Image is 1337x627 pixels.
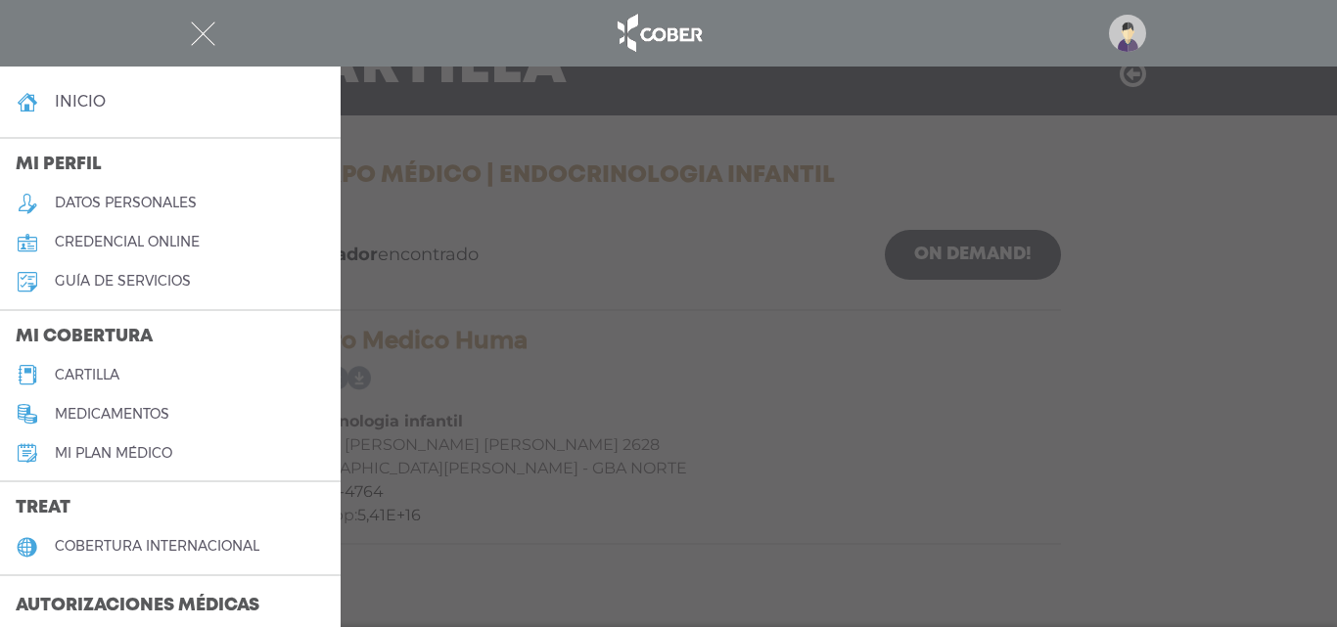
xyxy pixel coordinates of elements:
[607,10,710,57] img: logo_cober_home-white.png
[55,234,200,250] h5: credencial online
[55,195,197,211] h5: datos personales
[55,367,119,383] h5: cartilla
[1109,15,1146,52] img: profile-placeholder.svg
[55,538,259,555] h5: cobertura internacional
[55,273,191,290] h5: guía de servicios
[191,22,215,46] img: Cober_menu-close-white.svg
[55,406,169,423] h5: medicamentos
[55,445,172,462] h5: Mi plan médico
[55,92,106,111] h4: inicio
